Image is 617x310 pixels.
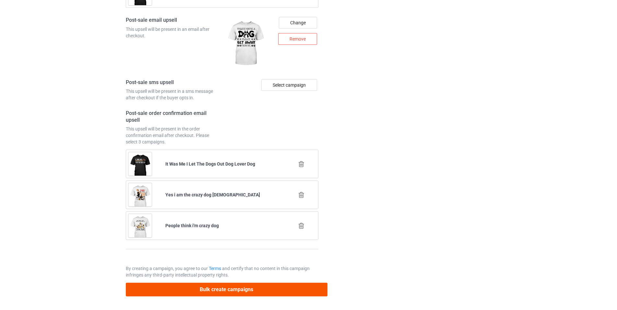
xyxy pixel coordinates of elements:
[224,17,267,70] img: regular.jpg
[126,265,318,278] p: By creating a campaign, you agree to our and certify that no content in this campaign infringes a...
[165,161,255,167] b: It Was Me I Let The Dogs Out Dog Lover Dog
[126,88,220,101] div: This upsell will be present in a sms message after checkout if the buyer opts in.
[126,17,220,24] h4: Post-sale email upsell
[126,26,220,39] div: This upsell will be present in an email after checkout.
[165,223,219,228] b: People think i'm crazy dog
[126,79,220,86] h4: Post-sale sms upsell
[126,126,220,145] div: This upsell will be present in the order confirmation email after checkout. Please select 3 campa...
[165,192,260,197] b: Yes i am the crazy dog [DEMOGRAPHIC_DATA]
[261,79,317,91] div: Select campaign
[278,33,317,45] div: Remove
[126,283,327,296] button: Bulk create campaigns
[209,266,221,271] a: Terms
[279,17,317,29] div: Change
[126,110,220,123] h4: Post-sale order confirmation email upsell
